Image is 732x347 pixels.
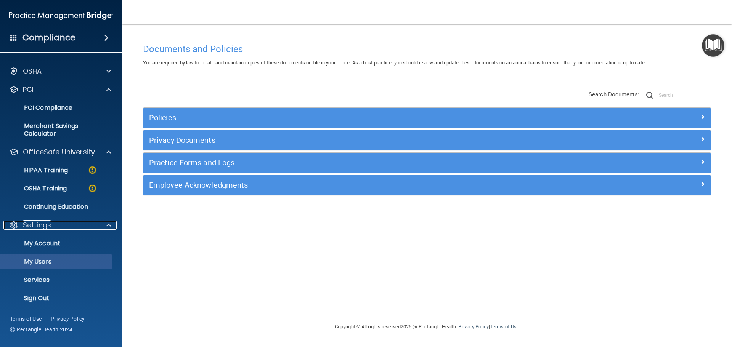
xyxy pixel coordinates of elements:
[5,258,109,265] p: My Users
[458,324,488,329] a: Privacy Policy
[5,294,109,302] p: Sign Out
[23,221,51,230] p: Settings
[5,104,109,112] p: PCI Compliance
[702,34,724,57] button: Open Resource Center
[9,67,111,76] a: OSHA
[5,203,109,211] p: Continuing Education
[149,158,563,167] h5: Practice Forms and Logs
[5,240,109,247] p: My Account
[149,134,705,146] a: Privacy Documents
[51,315,85,323] a: Privacy Policy
[149,114,563,122] h5: Policies
[88,184,97,193] img: warning-circle.0cc9ac19.png
[600,293,723,323] iframe: Drift Widget Chat Controller
[9,85,111,94] a: PCI
[9,221,111,230] a: Settings
[490,324,519,329] a: Terms of Use
[5,122,109,138] p: Merchant Savings Calculator
[22,32,75,43] h4: Compliance
[9,8,113,23] img: PMB logo
[143,44,711,54] h4: Documents and Policies
[149,136,563,144] h5: Privacy Documents
[23,67,42,76] p: OSHA
[589,91,639,98] span: Search Documents:
[23,85,34,94] p: PCI
[10,315,42,323] a: Terms of Use
[149,112,705,124] a: Policies
[88,165,97,175] img: warning-circle.0cc9ac19.png
[143,60,646,66] span: You are required by law to create and maintain copies of these documents on file in your office. ...
[5,49,109,57] p: HIPAA Risk Assessment
[646,92,653,99] img: ic-search.3b580494.png
[149,179,705,191] a: Employee Acknowledgments
[10,326,72,333] span: Ⓒ Rectangle Health 2024
[5,166,68,174] p: HIPAA Training
[288,315,566,339] div: Copyright © All rights reserved 2025 @ Rectangle Health | |
[5,276,109,284] p: Services
[5,185,67,192] p: OSHA Training
[9,147,111,157] a: OfficeSafe University
[659,90,711,101] input: Search
[149,157,705,169] a: Practice Forms and Logs
[23,147,95,157] p: OfficeSafe University
[149,181,563,189] h5: Employee Acknowledgments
